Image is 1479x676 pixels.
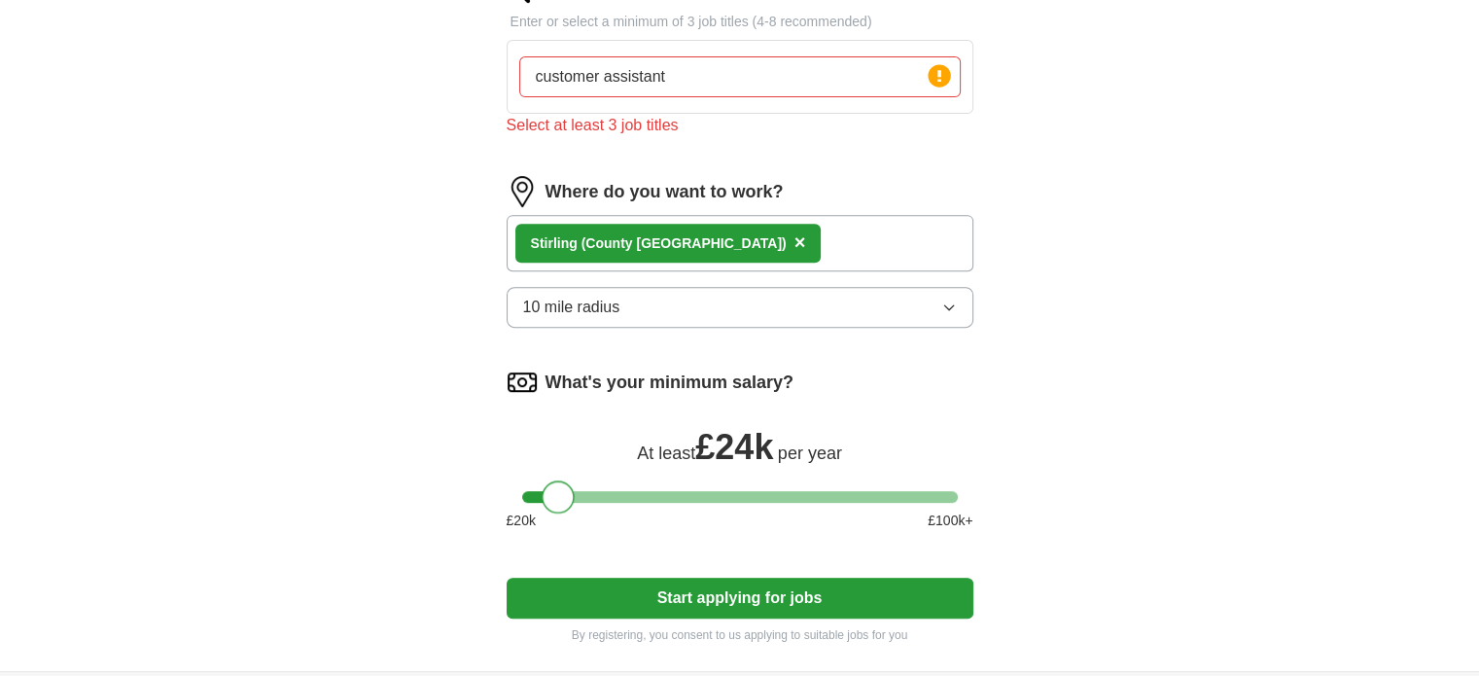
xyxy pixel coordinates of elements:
[546,179,784,205] label: Where do you want to work?
[637,444,695,463] span: At least
[794,229,806,258] button: ×
[507,511,536,531] span: £ 20 k
[507,12,973,32] p: Enter or select a minimum of 3 job titles (4-8 recommended)
[507,367,538,398] img: salary.png
[695,427,773,467] span: £ 24k
[778,444,842,463] span: per year
[523,296,620,319] span: 10 mile radius
[507,626,973,644] p: By registering, you consent to us applying to suitable jobs for you
[928,511,972,531] span: £ 100 k+
[507,176,538,207] img: location.png
[794,231,806,253] span: ×
[507,578,973,619] button: Start applying for jobs
[581,235,787,251] span: (County [GEOGRAPHIC_DATA])
[519,56,961,97] input: Type a job title and press enter
[531,235,578,251] strong: Stirling
[546,370,793,396] label: What's your minimum salary?
[507,114,973,137] div: Select at least 3 job titles
[507,287,973,328] button: 10 mile radius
